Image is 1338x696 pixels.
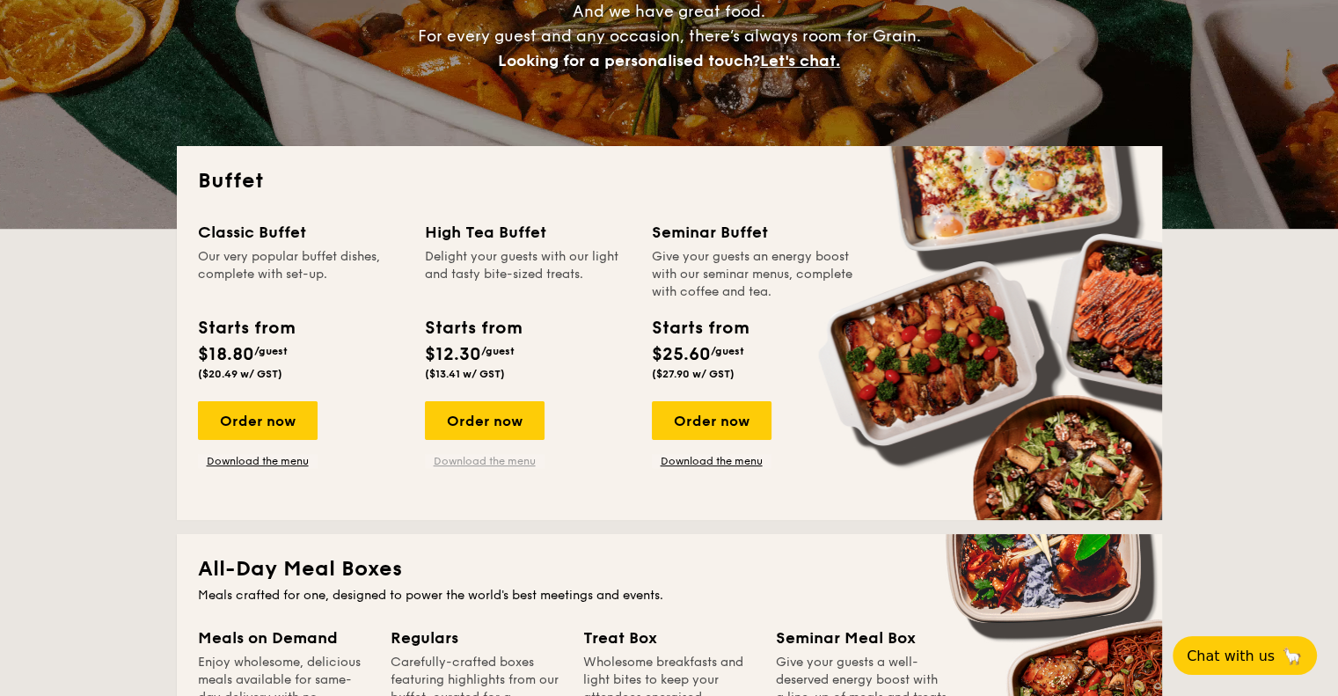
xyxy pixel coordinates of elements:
[652,368,735,380] span: ($27.90 w/ GST)
[481,345,515,357] span: /guest
[652,344,711,365] span: $25.60
[198,344,254,365] span: $18.80
[198,220,404,245] div: Classic Buffet
[425,248,631,301] div: Delight your guests with our light and tasty bite-sized treats.
[198,454,318,468] a: Download the menu
[760,51,840,70] span: Let's chat.
[425,401,545,440] div: Order now
[391,626,562,650] div: Regulars
[425,315,521,341] div: Starts from
[425,368,505,380] span: ($13.41 w/ GST)
[1173,636,1317,675] button: Chat with us🦙
[198,368,282,380] span: ($20.49 w/ GST)
[776,626,947,650] div: Seminar Meal Box
[198,555,1141,583] h2: All-Day Meal Boxes
[425,220,631,245] div: High Tea Buffet
[425,454,545,468] a: Download the menu
[198,626,369,650] div: Meals on Demand
[652,401,771,440] div: Order now
[583,626,755,650] div: Treat Box
[418,2,921,70] span: And we have great food. For every guest and any occasion, there’s always room for Grain.
[711,345,744,357] span: /guest
[1282,646,1303,666] span: 🦙
[198,248,404,301] div: Our very popular buffet dishes, complete with set-up.
[198,401,318,440] div: Order now
[498,51,760,70] span: Looking for a personalised touch?
[652,454,771,468] a: Download the menu
[254,345,288,357] span: /guest
[198,167,1141,195] h2: Buffet
[1187,648,1275,664] span: Chat with us
[652,315,748,341] div: Starts from
[425,344,481,365] span: $12.30
[652,248,858,301] div: Give your guests an energy boost with our seminar menus, complete with coffee and tea.
[198,315,294,341] div: Starts from
[652,220,858,245] div: Seminar Buffet
[198,587,1141,604] div: Meals crafted for one, designed to power the world's best meetings and events.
